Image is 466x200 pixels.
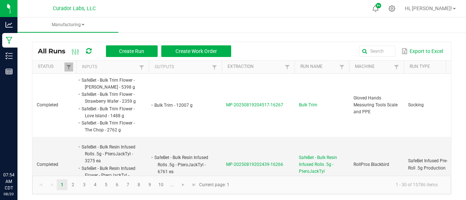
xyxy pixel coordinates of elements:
[80,77,138,91] li: SafeBet - Bulk Trim Flower - [PERSON_NAME] - 5398 g
[299,102,317,109] span: Bulk Trim
[80,91,138,105] li: SafeBet - Bulk Trim Flower - Strawberry Wafer - 2359 g
[405,5,452,11] span: Hi, [PERSON_NAME]!
[7,142,29,164] iframe: Resource center
[101,179,111,190] a: Page 5
[80,165,138,186] li: SafeBet - Bulk Resin Infused Flower - PteroJackTyl - 2301 g
[210,63,219,72] a: Filter
[137,63,146,72] a: Filter
[68,179,78,190] a: Page 2
[400,45,445,57] button: Export to Excel
[156,179,166,190] a: Page 10
[153,154,211,175] li: SafeBet - Bulk Resin Infused Rolls .5g - PteroJackTyl - 6761 ea
[112,179,122,190] a: Page 6
[53,5,96,12] span: Curador Labs, LLC
[180,182,186,188] span: Go to the next page
[80,105,138,119] li: SafeBet - Bulk Trim Flower - Love Island - 1488 g
[226,102,283,107] span: MP-20250819204517-16267
[178,179,189,190] a: Go to the next page
[3,172,14,191] p: 07:54 AM CDT
[354,162,389,167] span: RollPros Blackbird
[191,182,197,188] span: Go to the last page
[5,37,13,44] inline-svg: Manufacturing
[226,162,283,167] span: MP-20250819202439-16266
[299,154,345,175] span: SafeBet - Bulk Resin Infused Rolls .5g - PteroJackTyl
[354,95,398,114] span: Gloved Hands Measuring Tools Scale and PPE
[149,61,222,74] th: Outputs
[38,64,64,70] a: StatusSortable
[387,5,396,12] div: Manage settings
[17,17,118,33] a: Manufacturing
[37,162,58,167] span: Completed
[38,45,237,57] div: All Runs
[175,48,217,54] span: Create Work Order
[80,143,138,165] li: SafeBet - Bulk Resin Infused Rolls .5g - PteroJackTyl - 3275 ea
[57,179,67,190] a: Page 1
[408,158,447,170] span: SafeBet Infused Pre-Roll .5g Production
[283,62,292,72] a: Filter
[5,68,13,75] inline-svg: Reports
[106,45,158,57] button: Create Run
[355,64,392,70] a: MachineSortable
[337,62,346,72] a: Filter
[410,64,446,70] a: Run TypeSortable
[5,52,13,60] inline-svg: Inventory
[408,102,424,107] span: Socking
[189,179,199,190] a: Go to the last page
[17,22,118,28] span: Manufacturing
[359,46,395,57] input: Search
[90,179,100,190] a: Page 4
[134,179,144,190] a: Page 8
[119,48,144,54] span: Create Run
[377,4,380,7] span: 9+
[80,119,138,134] li: SafeBet - Bulk Trim Flower - The Chop - 2762 g
[392,62,401,72] a: Filter
[5,21,13,28] inline-svg: Analytics
[64,62,73,72] a: Filter
[234,179,443,191] kendo-pager-info: 1 - 30 of 15786 items
[300,64,337,70] a: Run NameSortable
[37,102,58,107] span: Completed
[79,179,90,190] a: Page 3
[145,179,155,190] a: Page 9
[21,141,30,150] iframe: Resource center unread badge
[3,191,14,197] p: 08/20
[32,176,451,194] kendo-pager: Current page: 1
[153,102,211,109] li: Bulk Trim - 12007 g
[76,61,149,74] th: Inputs
[167,179,177,190] a: Page 11
[228,64,283,70] a: ExtractionSortable
[161,45,231,57] button: Create Work Order
[123,179,133,190] a: Page 7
